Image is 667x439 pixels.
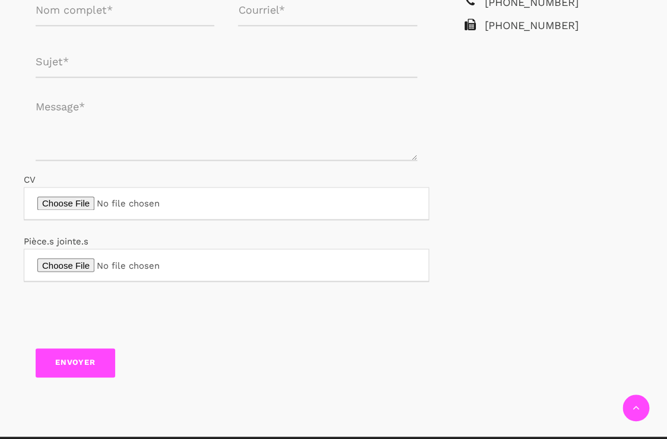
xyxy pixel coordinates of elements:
[24,174,429,220] label: CV
[24,236,88,247] label: Pièce.s jointe.s
[36,294,216,340] iframe: reCAPTCHA
[36,348,115,377] input: Envoyer
[36,46,417,78] input: Sujet*
[24,187,429,220] input: CV
[485,17,631,34] span: [PHONE_NUMBER]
